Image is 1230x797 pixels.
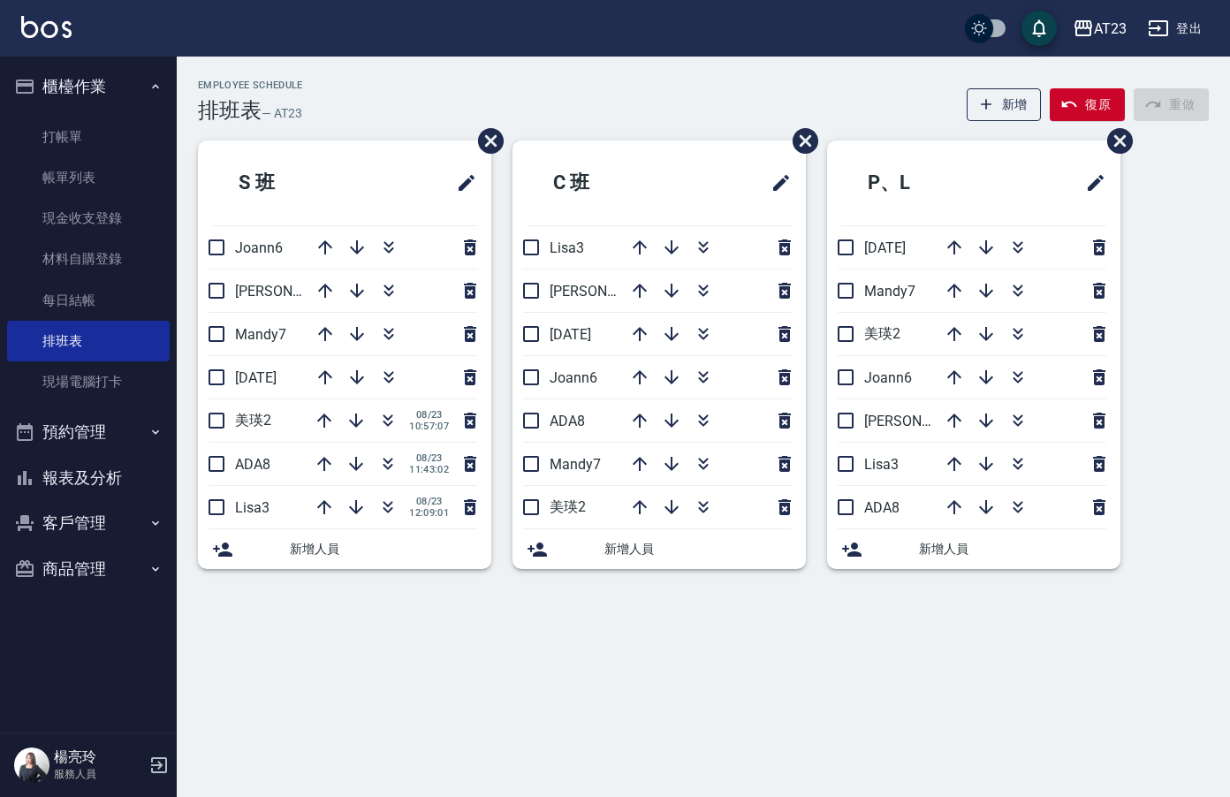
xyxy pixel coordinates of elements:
span: Mandy7 [235,326,286,343]
div: 新增人員 [827,529,1120,569]
a: 每日結帳 [7,280,170,321]
span: [DATE] [550,326,591,343]
button: 櫃檯作業 [7,64,170,110]
span: 12:09:01 [409,507,449,519]
span: 新增人員 [290,540,477,558]
span: Joann6 [864,369,912,386]
span: 美瑛2 [864,325,900,342]
span: 10:57:07 [409,421,449,432]
div: 新增人員 [198,529,491,569]
span: [DATE] [235,369,277,386]
button: 復原 [1050,88,1125,121]
span: 美瑛2 [550,498,586,515]
button: save [1021,11,1057,46]
span: 11:43:02 [409,464,449,475]
button: 新增 [967,88,1042,121]
h5: 楊亮玲 [54,748,144,766]
span: 08/23 [409,496,449,507]
span: 新增人員 [604,540,792,558]
span: Mandy7 [864,283,915,300]
h2: Employee Schedule [198,80,303,91]
button: 預約管理 [7,409,170,455]
div: 新增人員 [512,529,806,569]
button: AT23 [1066,11,1134,47]
span: [PERSON_NAME]19 [864,413,986,429]
span: Lisa3 [235,499,270,516]
div: AT23 [1094,18,1127,40]
span: Joann6 [235,239,283,256]
span: 美瑛2 [235,412,271,429]
a: 現金收支登錄 [7,198,170,239]
button: 商品管理 [7,546,170,592]
span: 刪除班表 [465,115,506,167]
span: [PERSON_NAME]19 [550,283,672,300]
span: 08/23 [409,409,449,421]
button: 登出 [1141,12,1209,45]
a: 排班表 [7,321,170,361]
span: ADA8 [235,456,270,473]
p: 服務人員 [54,766,144,782]
button: 客戶管理 [7,500,170,546]
h2: S 班 [212,151,373,215]
h6: — AT23 [262,104,302,123]
span: [DATE] [864,239,906,256]
span: 刪除班表 [1094,115,1135,167]
span: 新增人員 [919,540,1106,558]
span: 修改班表的標題 [445,162,477,204]
img: Logo [21,16,72,38]
span: Mandy7 [550,456,601,473]
span: ADA8 [550,413,585,429]
span: 修改班表的標題 [760,162,792,204]
span: 刪除班表 [779,115,821,167]
span: 修改班表的標題 [1074,162,1106,204]
span: 08/23 [409,452,449,464]
a: 材料自購登錄 [7,239,170,279]
span: ADA8 [864,499,900,516]
span: Lisa3 [864,456,899,473]
a: 打帳單 [7,117,170,157]
span: [PERSON_NAME]19 [235,283,357,300]
a: 帳單列表 [7,157,170,198]
a: 現場電腦打卡 [7,361,170,402]
img: Person [14,748,49,783]
span: Lisa3 [550,239,584,256]
h2: P、L [841,151,1006,215]
h3: 排班表 [198,98,262,123]
span: Joann6 [550,369,597,386]
button: 報表及分析 [7,455,170,501]
h2: C 班 [527,151,687,215]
